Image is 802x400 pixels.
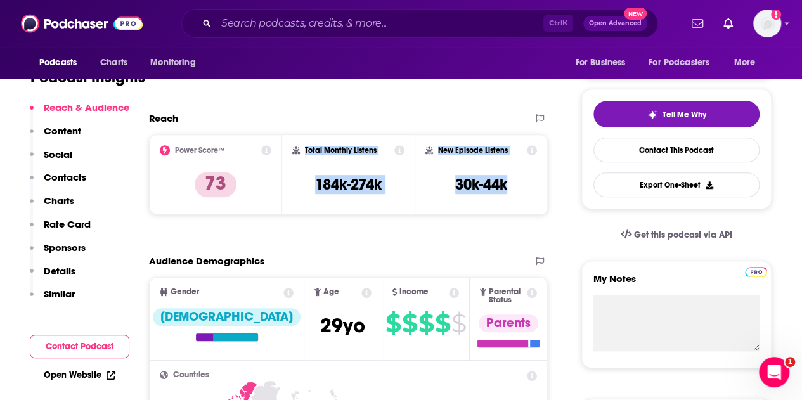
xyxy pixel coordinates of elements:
a: Get this podcast via API [611,219,742,250]
button: Rate Card [30,218,91,242]
h2: Power Score™ [175,146,224,155]
svg: Add a profile image [771,10,781,20]
span: Charts [100,54,127,72]
p: Rate Card [44,218,91,230]
a: Open Website [44,370,115,380]
button: Open AdvancedNew [583,16,647,31]
a: Charts [92,51,135,75]
span: Income [399,288,429,296]
span: More [734,54,756,72]
span: New [624,8,647,20]
p: Charts [44,195,74,207]
span: $ [418,313,434,333]
button: open menu [725,51,772,75]
button: Contact Podcast [30,335,129,358]
button: Social [30,148,72,172]
img: Podchaser - Follow, Share and Rate Podcasts [21,11,143,35]
div: Search podcasts, credits, & more... [181,9,658,38]
label: My Notes [593,273,760,295]
h2: Reach [149,112,178,124]
p: Details [44,265,75,277]
h3: 30k-44k [455,175,507,194]
a: Pro website [745,265,767,277]
button: Reach & Audience [30,101,129,125]
p: Reach & Audience [44,101,129,113]
button: Show profile menu [753,10,781,37]
span: Age [323,288,339,296]
span: Logged in as gabrielle.gantz [753,10,781,37]
p: Similar [44,288,75,300]
span: Monitoring [150,54,195,72]
span: For Podcasters [649,54,709,72]
span: Parental Status [489,288,525,304]
button: tell me why sparkleTell Me Why [593,101,760,127]
span: 29 yo [320,313,365,338]
a: Show notifications dropdown [718,13,738,34]
iframe: Intercom live chat [759,357,789,387]
span: $ [402,313,417,333]
span: Open Advanced [589,20,642,27]
button: Contacts [30,171,86,195]
h2: Audience Demographics [149,255,264,267]
span: $ [451,313,466,333]
span: Get this podcast via API [634,229,732,240]
input: Search podcasts, credits, & more... [216,13,543,34]
button: open menu [30,51,93,75]
button: Sponsors [30,242,86,265]
span: Tell Me Why [663,110,706,120]
button: Details [30,265,75,288]
h2: New Episode Listens [438,146,508,155]
span: Countries [173,371,209,379]
span: Podcasts [39,54,77,72]
h3: 184k-274k [315,175,382,194]
img: tell me why sparkle [647,110,657,120]
p: 73 [195,172,236,197]
span: 1 [785,357,795,367]
span: $ [385,313,401,333]
p: Sponsors [44,242,86,254]
h2: Total Monthly Listens [305,146,377,155]
a: Contact This Podcast [593,138,760,162]
p: Content [44,125,81,137]
span: Gender [171,288,199,296]
button: Export One-Sheet [593,172,760,197]
span: For Business [575,54,625,72]
a: Show notifications dropdown [687,13,708,34]
button: open menu [141,51,212,75]
p: Social [44,148,72,160]
button: open menu [640,51,728,75]
button: Charts [30,195,74,218]
span: $ [435,313,450,333]
button: open menu [566,51,641,75]
div: [DEMOGRAPHIC_DATA] [153,308,301,326]
button: Similar [30,288,75,311]
span: Ctrl K [543,15,573,32]
div: Parents [479,314,538,332]
img: User Profile [753,10,781,37]
p: Contacts [44,171,86,183]
button: Content [30,125,81,148]
img: Podchaser Pro [745,267,767,277]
